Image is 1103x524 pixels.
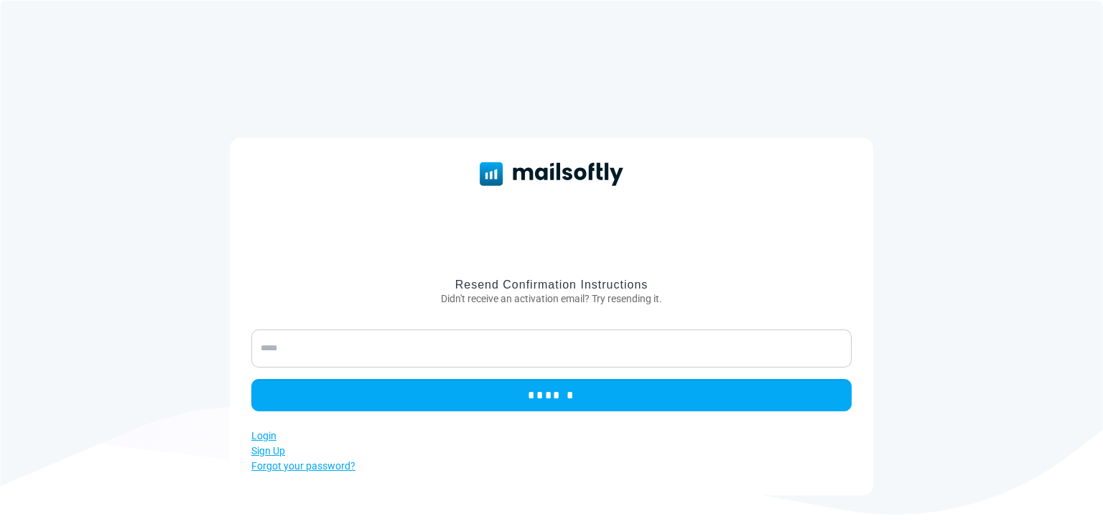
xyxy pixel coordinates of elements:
[251,278,852,291] h3: Resend Confirmation Instructions
[251,291,852,307] p: Didn't receive an activation email? Try resending it.
[251,460,355,472] a: Forgot your password?
[480,162,623,185] img: Mailsoftly
[251,445,285,457] a: Sign Up
[251,430,276,441] a: Login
